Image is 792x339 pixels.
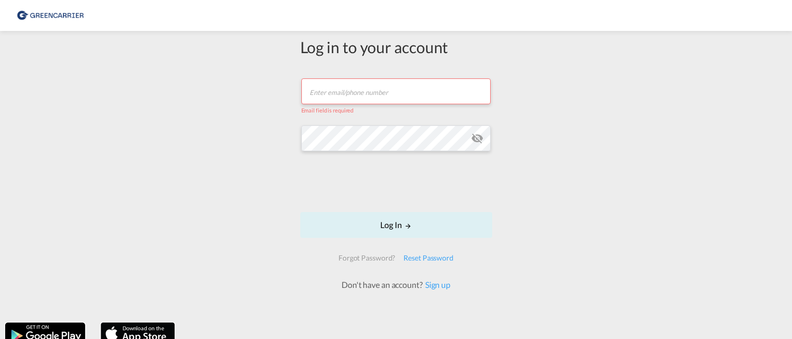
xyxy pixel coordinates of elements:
div: Don't have an account? [330,279,462,290]
div: Reset Password [399,249,458,267]
img: 8cf206808afe11efa76fcd1e3d746489.png [15,4,85,27]
md-icon: icon-eye-off [471,132,483,144]
button: LOGIN [300,212,492,238]
iframe: reCAPTCHA [318,162,475,202]
div: Log in to your account [300,36,492,58]
div: Forgot Password? [334,249,399,267]
a: Sign up [423,280,450,289]
input: Enter email/phone number [301,78,491,104]
span: Email field is required [301,107,354,114]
